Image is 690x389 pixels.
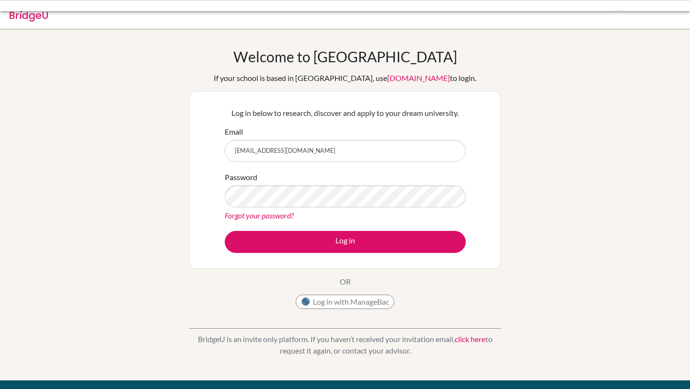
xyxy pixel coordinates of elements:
[189,333,501,356] p: BridgeU is an invite only platform. If you haven’t received your invitation email, to request it ...
[455,334,485,343] a: click here
[225,126,243,137] label: Email
[10,6,48,22] img: Bridge-U
[225,107,466,119] p: Log in below to research, discover and apply to your dream university.
[214,72,476,84] div: If your school is based in [GEOGRAPHIC_DATA], use to login.
[340,276,351,287] p: OR
[225,211,294,220] a: Forgot your password?
[296,295,394,309] button: Log in with ManageBac
[233,48,457,65] h1: Welcome to [GEOGRAPHIC_DATA]
[225,172,257,183] label: Password
[387,73,450,82] a: [DOMAIN_NAME]
[225,231,466,253] button: Log in
[67,8,479,19] div: Invalid email or password.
